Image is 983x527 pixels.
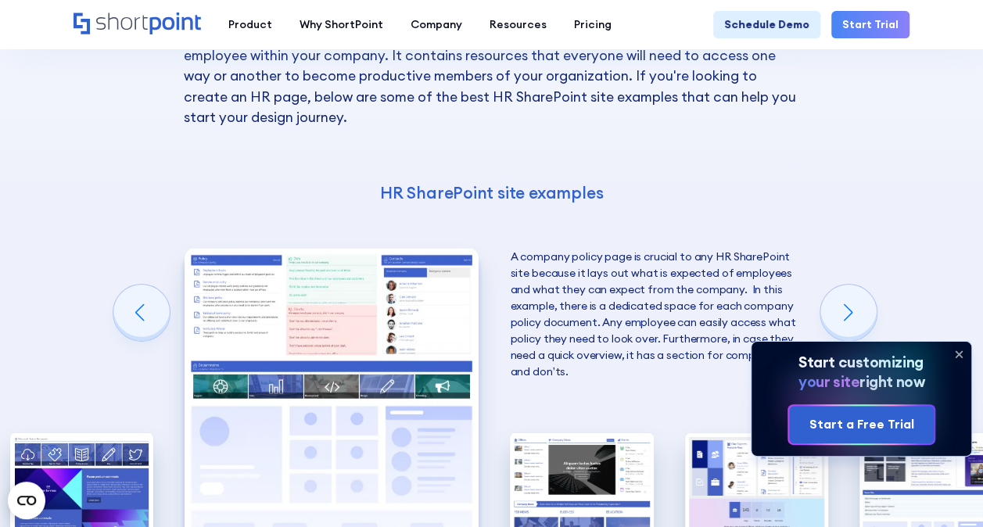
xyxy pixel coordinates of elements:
iframe: Chat Widget [905,452,983,527]
a: Company [397,11,476,38]
a: Resources [476,11,561,38]
div: Pricing [574,16,612,33]
div: Company [411,16,462,33]
a: Home [74,13,201,36]
a: Start a Free Trial [789,406,933,444]
a: Why ShortPoint [286,11,397,38]
div: Resources [490,16,547,33]
div: Start a Free Trial [809,415,913,434]
div: Product [228,16,272,33]
div: Next slide [820,285,877,341]
p: A company policy page is crucial to any HR SharePoint site because it lays out what is expected o... [510,249,804,380]
div: Why ShortPoint [300,16,383,33]
h4: HR SharePoint site examples [184,182,800,203]
a: Product [215,11,286,38]
button: Open CMP widget [8,482,45,519]
a: Schedule Demo [713,11,820,38]
a: Pricing [561,11,626,38]
a: Start Trial [831,11,909,38]
div: Previous slide [113,285,170,341]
